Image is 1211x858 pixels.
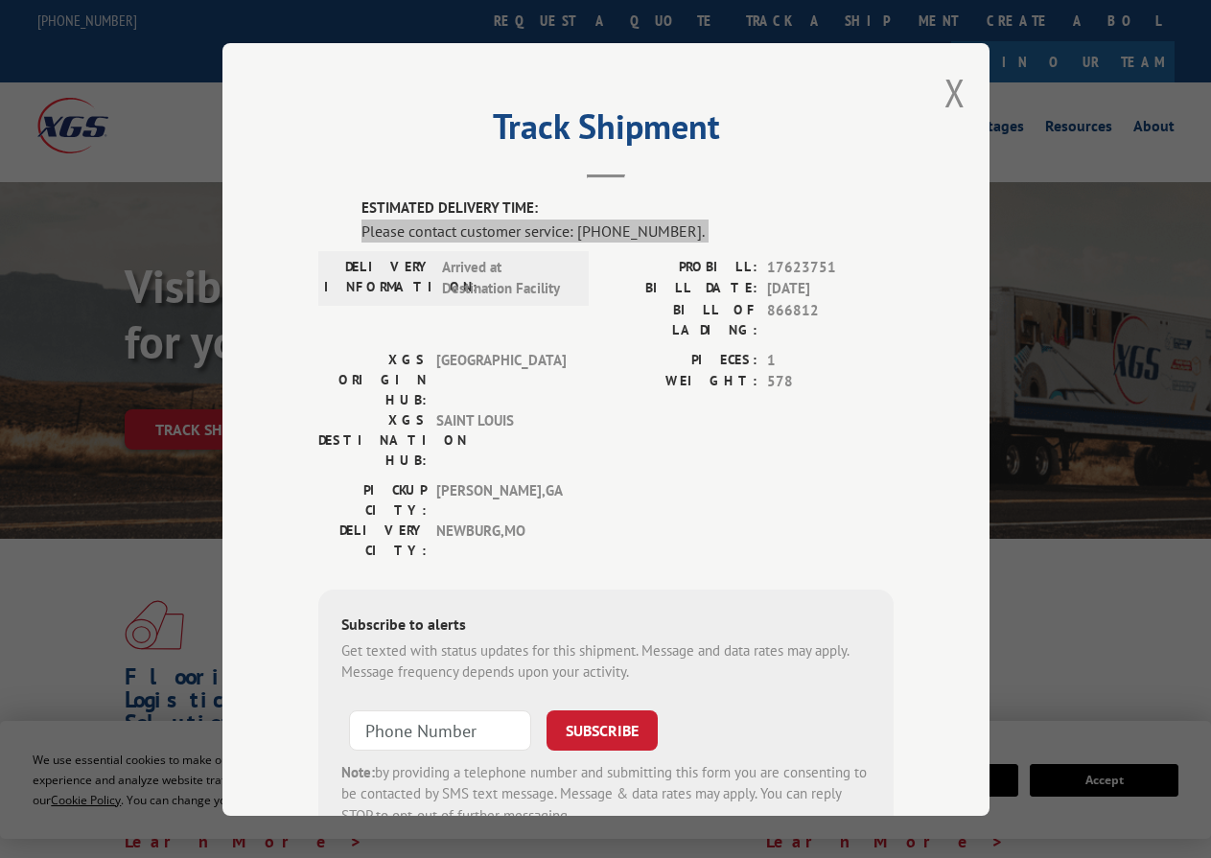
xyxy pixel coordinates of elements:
[341,761,871,826] div: by providing a telephone number and submitting this form you are consenting to be contacted by SM...
[767,349,894,371] span: 1
[436,479,566,520] span: [PERSON_NAME] , GA
[324,256,432,299] label: DELIVERY INFORMATION:
[341,762,375,780] strong: Note:
[767,278,894,300] span: [DATE]
[341,639,871,683] div: Get texted with status updates for this shipment. Message and data rates may apply. Message frequ...
[606,349,757,371] label: PIECES:
[361,219,894,242] div: Please contact customer service: [PHONE_NUMBER].
[767,299,894,339] span: 866812
[318,520,427,560] label: DELIVERY CITY:
[436,409,566,470] span: SAINT LOUIS
[318,113,894,150] h2: Track Shipment
[318,409,427,470] label: XGS DESTINATION HUB:
[349,709,531,750] input: Phone Number
[767,256,894,278] span: 17623751
[436,520,566,560] span: NEWBURG , MO
[606,299,757,339] label: BILL OF LADING:
[606,256,757,278] label: PROBILL:
[442,256,571,299] span: Arrived at Destination Facility
[318,349,427,409] label: XGS ORIGIN HUB:
[547,709,658,750] button: SUBSCRIBE
[606,278,757,300] label: BILL DATE:
[361,197,894,220] label: ESTIMATED DELIVERY TIME:
[944,67,966,118] button: Close modal
[341,612,871,639] div: Subscribe to alerts
[767,371,894,393] span: 578
[318,479,427,520] label: PICKUP CITY:
[606,371,757,393] label: WEIGHT:
[436,349,566,409] span: [GEOGRAPHIC_DATA]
